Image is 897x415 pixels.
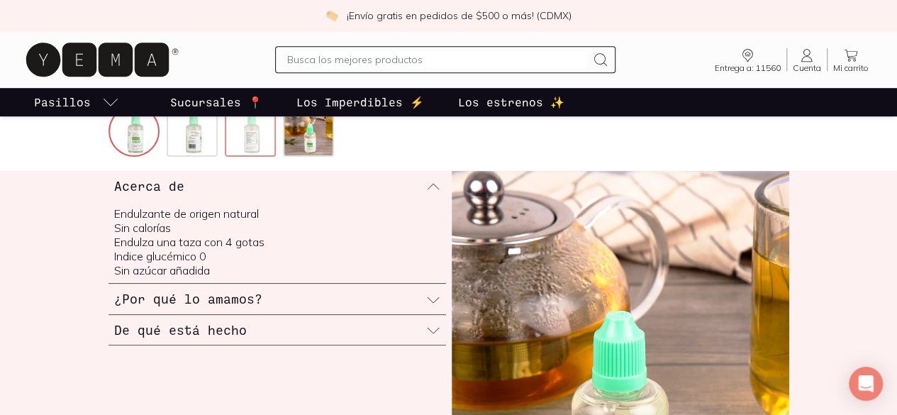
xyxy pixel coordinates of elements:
[31,88,122,116] a: pasillo-todos-link
[114,321,247,339] h3: De qué está hecho
[833,64,869,72] span: Mi carrito
[114,263,440,277] li: Sin azúcar añadida
[294,88,427,116] a: Los Imperdibles ⚡️
[34,94,91,111] p: Pasillos
[709,47,786,72] a: Entrega a: 11560
[455,88,567,116] a: Los estrenos ✨
[168,107,219,158] img: stevia-liquida-cat-2020-aris-2_87910169-30d4-4315-9c6a-446171d4ba44=fwebp-q70-w256
[296,94,424,111] p: Los Imperdibles ⚡️
[849,367,883,401] div: Open Intercom Messenger
[787,47,827,72] a: Cuenta
[114,221,440,235] li: Sin calorías
[325,9,338,22] img: check
[170,94,262,111] p: Sucursales 📍
[347,9,572,23] p: ¡Envío gratis en pedidos de $500 o más! (CDMX)
[287,51,586,68] input: Busca los mejores productos
[458,94,564,111] p: Los estrenos ✨
[110,107,161,158] img: stevia-liquida-cat-2020-aris-1_078ec973-b50c-4ce9-b9fc-64a041d65a72=fwebp-q70-w256
[284,107,335,158] img: stevia-liquida-amb-2020-aris-1_d4af5aee-c759-46a4-9f9e-b0256ed48995=fwebp-q70-w256
[226,107,277,158] img: stevia-liquida-cat-2020-aris-3_bcea70ba-457d-4e94-b9bf-b7af3b51bbcd=fwebp-q70-w256
[793,64,821,72] span: Cuenta
[114,235,440,249] li: Endulza una taza con 4 gotas
[114,177,184,195] h3: Acerca de
[114,249,440,263] li: Indice glucémico 0
[828,47,874,72] a: Mi carrito
[114,206,440,221] li: Endulzante de origen natural
[167,88,265,116] a: Sucursales 📍
[114,289,262,308] h3: ¿Por qué lo amamos?
[715,64,781,72] span: Entrega a: 11560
